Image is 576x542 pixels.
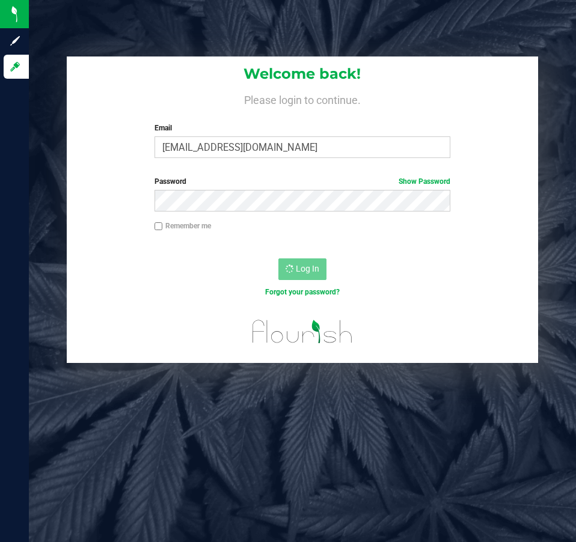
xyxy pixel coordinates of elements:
[9,35,21,47] inline-svg: Sign up
[67,66,538,82] h1: Welcome back!
[155,221,211,231] label: Remember me
[9,61,21,73] inline-svg: Log in
[244,310,361,353] img: flourish_logo.svg
[278,258,326,280] button: Log In
[67,91,538,106] h4: Please login to continue.
[265,288,340,296] a: Forgot your password?
[399,177,450,186] a: Show Password
[155,123,450,133] label: Email
[296,264,319,273] span: Log In
[155,177,186,186] span: Password
[155,222,163,231] input: Remember me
